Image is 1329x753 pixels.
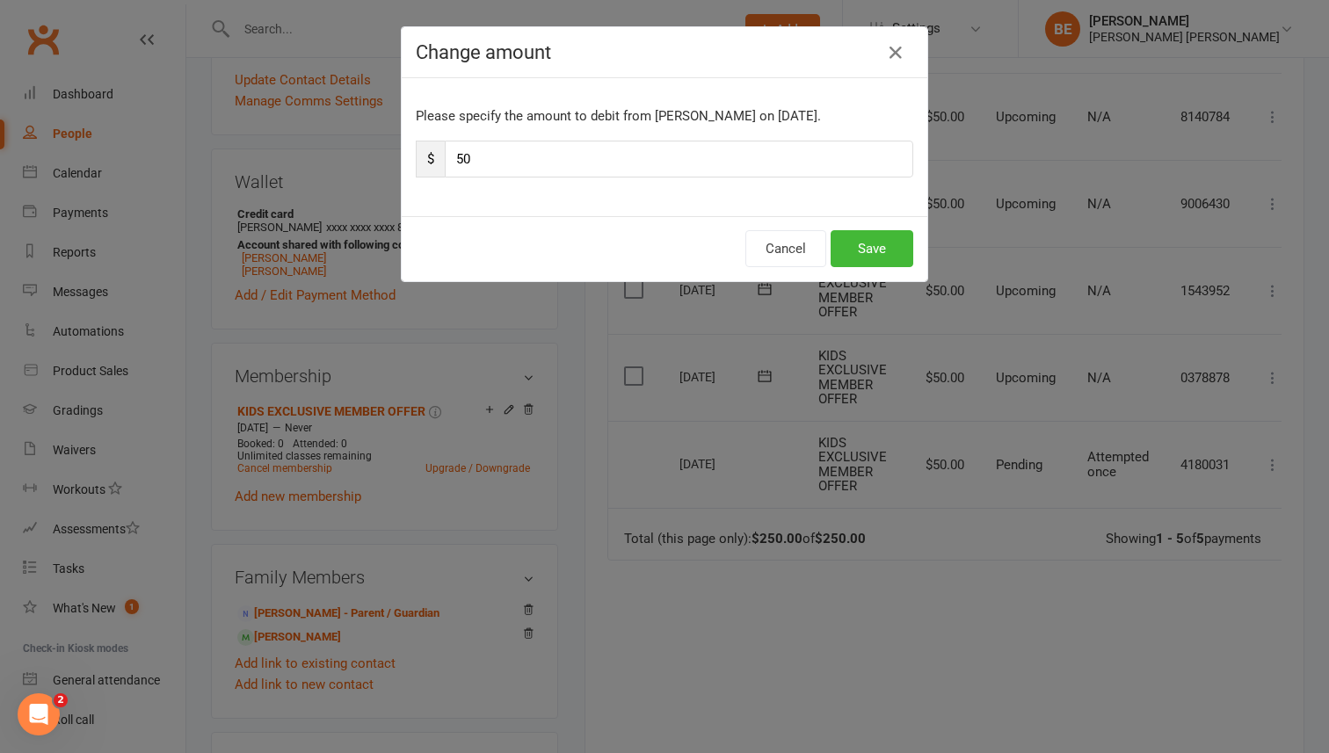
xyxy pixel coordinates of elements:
span: 2 [54,693,68,707]
button: Close [882,39,910,67]
iframe: Intercom live chat [18,693,60,735]
span: $ [416,141,445,177]
p: Please specify the amount to debit from [PERSON_NAME] on [DATE]. [416,105,913,127]
button: Cancel [745,230,826,267]
h4: Change amount [416,41,913,63]
button: Save [831,230,913,267]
